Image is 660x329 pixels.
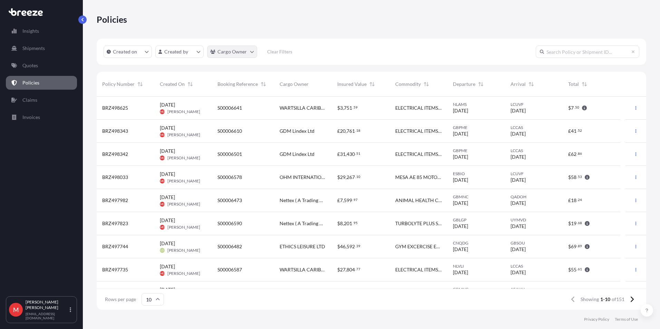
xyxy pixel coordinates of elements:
span: 29 [340,175,346,180]
span: [DATE] [160,148,175,154]
span: [PERSON_NAME] [167,132,200,138]
span: M [13,306,19,313]
span: of 151 [612,296,624,303]
span: GYM EXCERCISE EQUIPMENT [395,243,442,250]
span: 68 [578,222,582,224]
span: WARTSILLA CARIBBEAN INC [280,104,326,111]
span: $ [568,244,571,249]
span: BRZ497735 [102,266,128,273]
span: ELECTRICAL ITEMS AND ACCESSORIES [395,266,442,273]
span: 62 [571,152,576,157]
span: Total [568,81,579,88]
span: Commodity [395,81,421,88]
span: S00006482 [217,243,242,250]
button: Sort [527,80,535,88]
span: [PERSON_NAME] [167,109,200,114]
span: S00006578 [217,174,242,181]
span: . [355,245,356,247]
span: LD [161,247,164,254]
span: . [355,176,356,178]
span: 18 [571,198,576,203]
span: ANIMAL HEALTH CARE PRODUCTS LAMB KICK START 100 ML TWIN LAMB SOLUTION 450 ML SHEPHERDS [PERSON_NAME] [395,197,442,204]
span: . [355,129,356,132]
button: Sort [477,80,485,88]
p: Clear Filters [267,48,292,55]
span: BRZ497982 [102,197,128,204]
span: $ [568,106,571,110]
span: £ [337,152,340,157]
span: TURBOLYTE PLUS SPANISH 150 GM 5 2 OZ [395,220,442,227]
span: [DATE] [160,240,175,247]
span: [DATE] [160,286,175,293]
span: 761 [347,129,355,133]
button: createdOn Filter options [104,46,152,58]
span: , [346,244,347,249]
span: 95 [353,222,358,224]
span: 7 [340,198,343,203]
span: Insured Value [337,81,367,88]
span: . [577,176,577,178]
span: 3 [340,106,343,110]
span: , [346,175,347,180]
a: Claims [6,93,77,107]
span: [DATE] [453,223,468,230]
span: . [577,222,577,224]
span: 86 [578,152,582,155]
span: 77 [356,268,360,270]
span: . [577,199,577,201]
span: 430 [347,152,355,157]
span: S00006501 [217,151,242,158]
span: £ [568,198,571,203]
span: S00006610 [217,128,242,134]
p: [EMAIL_ADDRESS][DOMAIN_NAME] [26,312,68,320]
span: . [352,222,353,224]
span: 97 [353,199,358,201]
span: 59 [353,106,358,109]
span: S00006590 [217,220,242,227]
span: , [346,129,347,133]
span: . [355,152,356,155]
span: [DATE] [160,101,175,108]
span: [DATE] [511,269,526,276]
span: ESBIO [453,171,499,177]
span: 7 [571,106,574,110]
span: GBLGP [453,217,499,223]
button: Sort [580,80,589,88]
span: BRZ497744 [102,243,128,250]
span: BRZ497823 [102,220,128,227]
button: createdBy Filter options [155,46,204,58]
span: [DATE] [453,269,468,276]
span: 55 [571,267,576,272]
span: £ [568,152,571,157]
span: [PERSON_NAME] [167,178,200,184]
span: AEAUH [511,287,557,292]
span: 50 [575,106,579,109]
p: Policies [22,79,39,86]
span: 31 [340,152,346,157]
p: Created by [164,48,188,55]
a: Terms of Use [615,317,638,322]
span: 53 [578,176,582,178]
span: GBPME [453,125,499,130]
a: Insights [6,24,77,38]
span: [DATE] [160,217,175,224]
span: NLVLI [453,263,499,269]
button: Clear Filters [261,46,299,57]
span: [PERSON_NAME] [167,225,200,230]
span: $ [568,221,571,226]
span: 27 [340,267,346,272]
span: 39 [356,245,360,247]
a: Policies [6,76,77,90]
span: $ [568,175,571,180]
span: [DATE] [160,194,175,201]
span: GDM Lindex Ltd [280,151,314,158]
button: Sort [422,80,430,88]
span: , [346,152,347,157]
span: Nettex ( A Trading Division of Rumenco Ltd ) [280,197,326,204]
span: $ [337,267,340,272]
span: [DATE] [160,171,175,178]
span: GDM Lindex Ltd [280,128,314,134]
span: QADOH [511,194,557,200]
